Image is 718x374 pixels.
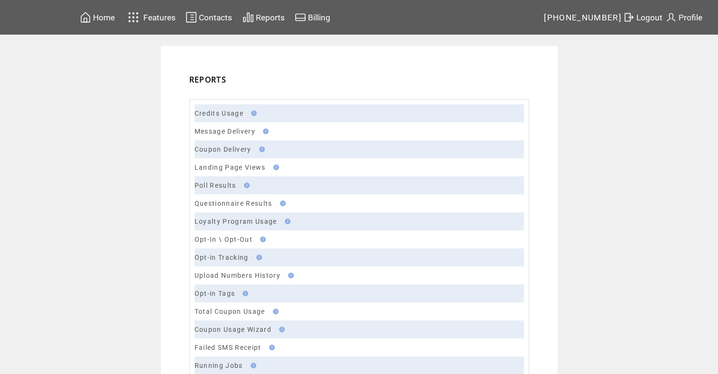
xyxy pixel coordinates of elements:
[195,236,252,243] a: Opt-In \ Opt-Out
[78,10,116,25] a: Home
[544,13,622,22] span: [PHONE_NUMBER]
[189,74,226,85] span: REPORTS
[195,200,272,207] a: Questionnaire Results
[241,182,250,188] img: help.gif
[295,11,306,23] img: creidtcard.svg
[240,291,248,296] img: help.gif
[270,164,279,170] img: help.gif
[195,182,236,189] a: Poll Results
[195,308,265,315] a: Total Coupon Usage
[622,10,664,25] a: Logout
[308,13,330,22] span: Billing
[195,218,277,225] a: Loyalty Program Usage
[266,345,275,350] img: help.gif
[248,363,256,368] img: help.gif
[248,110,257,116] img: help.gif
[184,10,233,25] a: Contacts
[623,11,634,23] img: exit.svg
[195,146,252,153] a: Coupon Delivery
[256,146,265,152] img: help.gif
[665,11,677,23] img: profile.svg
[195,344,261,351] a: Failed SMS Receipt
[277,201,286,206] img: help.gif
[636,13,662,22] span: Logout
[664,10,704,25] a: Profile
[679,13,702,22] span: Profile
[125,9,142,25] img: features.svg
[124,8,177,27] a: Features
[195,254,249,261] a: Opt-in Tracking
[270,309,279,314] img: help.gif
[93,13,115,22] span: Home
[195,326,271,333] a: Coupon Usage Wizard
[241,10,286,25] a: Reports
[256,13,285,22] span: Reports
[276,327,285,332] img: help.gif
[143,13,176,22] span: Features
[80,11,91,23] img: home.svg
[195,128,255,135] a: Message Delivery
[257,237,266,242] img: help.gif
[199,13,232,22] span: Contacts
[285,273,294,278] img: help.gif
[242,11,254,23] img: chart.svg
[186,11,197,23] img: contacts.svg
[293,10,332,25] a: Billing
[195,164,266,171] a: Landing Page Views
[282,219,290,224] img: help.gif
[260,128,269,134] img: help.gif
[195,109,243,117] a: Credits Usage
[195,272,280,279] a: Upload Numbers History
[253,255,262,260] img: help.gif
[195,290,235,297] a: Opt-in Tags
[195,362,243,369] a: Running Jobs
